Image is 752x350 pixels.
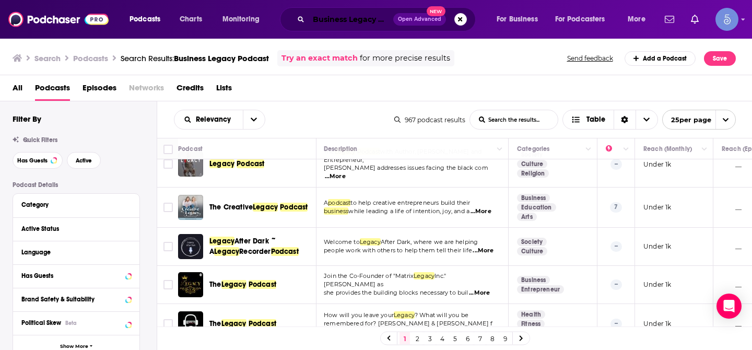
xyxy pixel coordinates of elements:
span: For Business [497,12,538,27]
a: Business [517,194,550,202]
img: Legacy Podcast [178,151,203,177]
img: Podchaser - Follow, Share and Rate Podcasts [8,9,109,29]
div: Beta [65,320,77,326]
span: Has Guests [17,158,48,164]
button: Language [21,246,131,259]
a: LegacyAfter Dark ~ ALegacyRecorderPodcast [209,236,313,257]
a: 7 [475,332,485,345]
span: with Author, [PERSON_NAME] and Entrepreneur, [324,148,481,164]
a: The CreativeLegacyPodcast [209,202,308,213]
span: Legacy [394,311,415,319]
span: Podcast [271,247,299,256]
a: Add a Podcast [625,51,696,66]
span: [PERSON_NAME] addresses issues facing the black com [324,164,488,171]
span: Join the Co-Founder of "Matrix [324,272,414,279]
h2: Choose List sort [174,110,265,130]
img: User Profile [715,8,738,31]
div: Active Status [21,225,124,232]
button: open menu [215,11,273,28]
a: 9 [500,332,510,345]
div: Categories [517,143,549,155]
span: ...More [471,207,491,216]
a: Society [517,238,547,246]
h3: Search [34,53,61,63]
img: The Legacy Podcast [178,311,203,336]
span: ...More [469,289,490,297]
span: Legacy [360,238,381,246]
span: Quick Filters [23,136,57,144]
a: Business [517,276,550,284]
p: 7 [610,202,622,213]
img: The Legacy Podcast [178,272,203,297]
div: Reach (Monthly) [643,143,692,155]
a: TheLegacyPodcast [209,279,276,290]
a: Search Results:Business Legacy Podcast [121,53,269,63]
a: Lists [216,79,232,101]
span: The Creative [209,203,253,212]
button: Column Actions [494,143,506,156]
button: open menu [122,11,174,28]
a: Religion [517,169,549,178]
a: Culture [517,247,547,255]
p: __ [722,203,742,212]
span: ? What will you be [415,311,468,319]
button: open menu [243,110,265,129]
button: Column Actions [582,143,595,156]
a: 6 [462,332,473,345]
span: Credits [177,79,204,101]
span: Podcasts [35,79,70,101]
a: LegacyPodcast [209,159,264,169]
div: Open Intercom Messenger [716,294,742,319]
span: Logged in as Spiral5-G1 [715,8,738,31]
span: while leading a life of intention, joy, and a [348,207,469,215]
p: __ [722,280,742,289]
a: Show notifications dropdown [661,10,678,28]
img: The Creative Legacy Podcast [178,195,203,220]
a: Health [517,310,545,319]
button: Show profile menu [715,8,738,31]
span: New [427,6,445,16]
div: Brand Safety & Suitability [21,296,122,303]
span: Legacy [414,272,434,279]
span: Legacy [253,203,278,212]
h2: Choose View [562,110,658,130]
div: Podcast [178,143,203,155]
div: Search podcasts, credits, & more... [290,7,486,31]
span: Legacy [221,319,246,328]
span: Recorder [239,247,271,256]
p: -- [610,279,622,290]
button: open menu [489,11,551,28]
span: to help creative entrepreneurs build their [350,199,470,206]
a: 1 [399,332,410,345]
span: The [209,280,221,289]
p: __ [722,242,742,251]
span: Political Skew [21,319,61,326]
div: Sort Direction [614,110,636,129]
span: Legacy [221,280,246,289]
span: Podcasts [130,12,160,27]
p: -- [610,241,622,252]
span: Table [586,116,605,123]
a: Entrepreneur [517,285,564,294]
div: Power Score [606,143,620,155]
button: open menu [662,110,736,130]
a: 2 [412,332,422,345]
button: Active [67,152,101,169]
span: Legacy [209,159,234,168]
span: Podcast [280,203,308,212]
a: 5 [450,332,460,345]
span: Toggle select row [163,242,173,251]
span: 25 per page [663,112,711,128]
input: Search podcasts, credits, & more... [309,11,393,28]
button: Save [704,51,736,66]
span: How will you leave your [324,311,394,319]
a: Education [517,203,556,212]
span: for more precise results [360,52,450,64]
span: ...More [473,247,494,255]
span: After Dark, where we are helping [381,238,478,246]
p: Under 1k [643,203,671,212]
